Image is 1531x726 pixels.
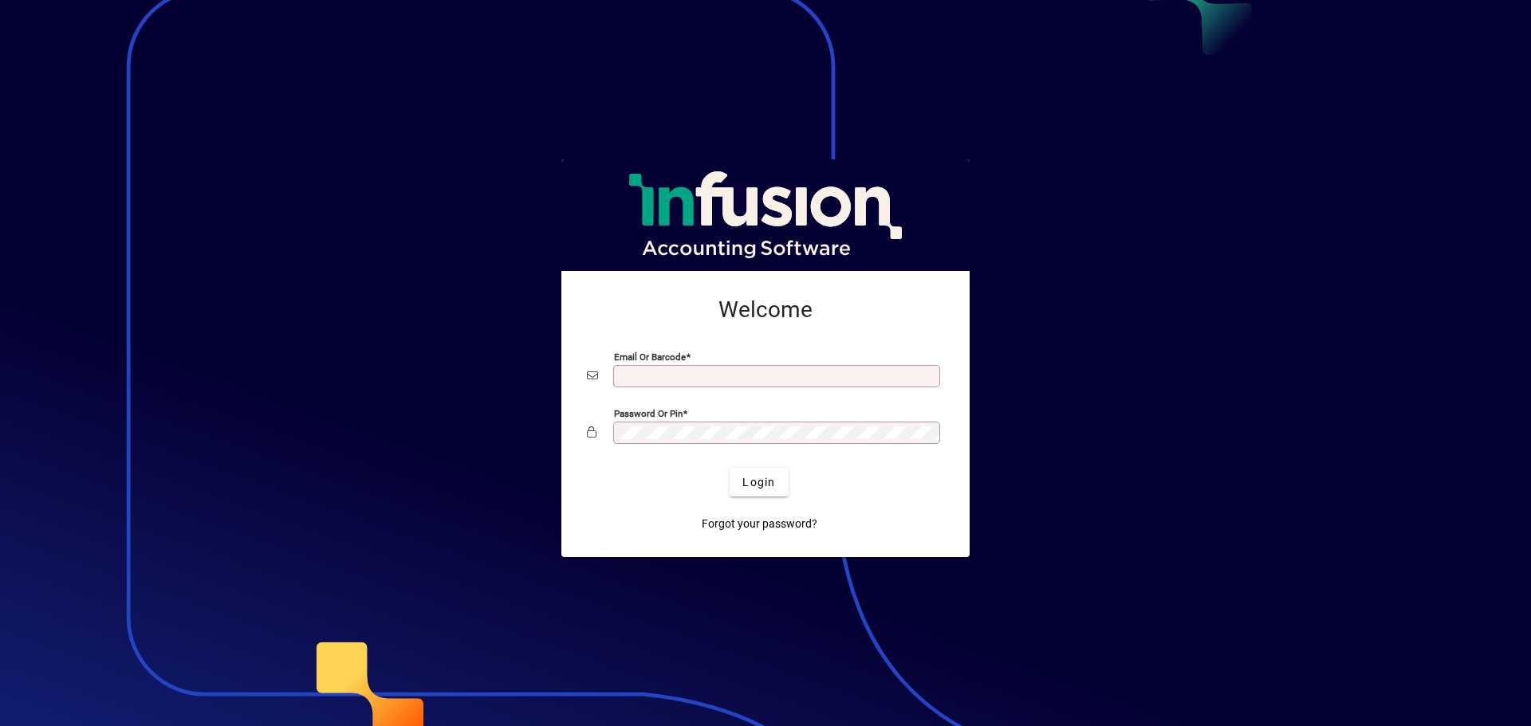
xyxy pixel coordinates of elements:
[587,296,944,324] h2: Welcome
[742,474,775,491] span: Login
[702,516,817,532] span: Forgot your password?
[730,468,788,496] button: Login
[614,351,686,363] mat-label: Email or Barcode
[614,408,683,419] mat-label: Password or Pin
[695,509,824,538] a: Forgot your password?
